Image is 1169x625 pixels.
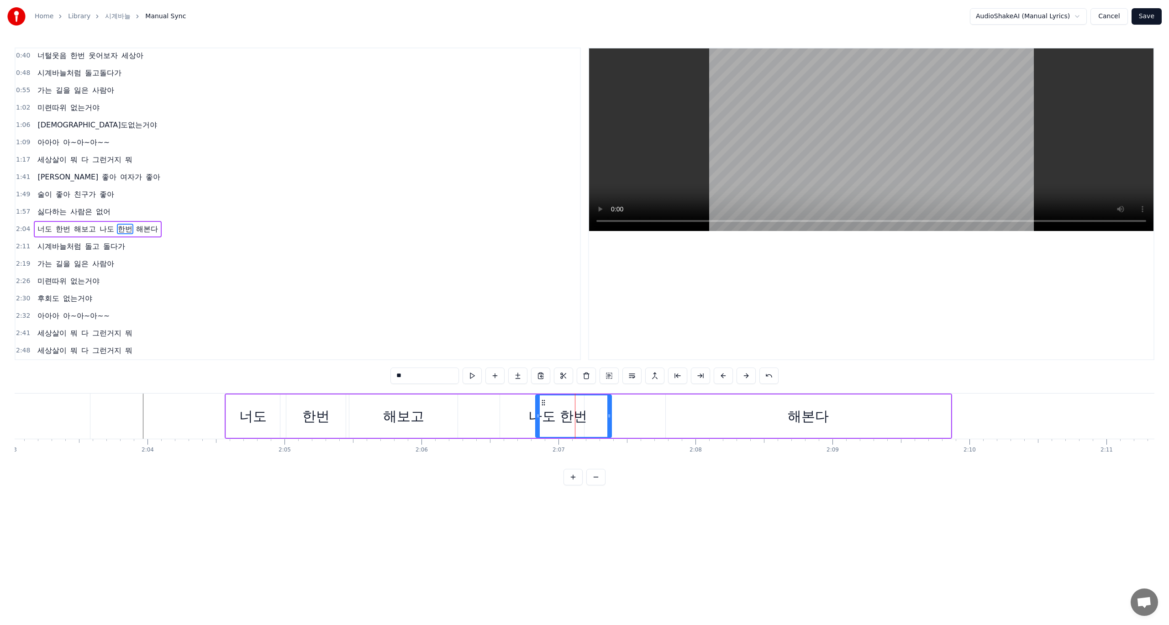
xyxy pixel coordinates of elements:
[37,189,53,200] span: 술이
[37,276,68,286] span: 미련따위
[16,346,30,355] span: 2:48
[37,241,82,252] span: 시계바늘처럼
[68,12,90,21] a: Library
[69,276,100,286] span: 없는거야
[91,154,122,165] span: 그런거지
[80,154,90,165] span: 다
[37,224,53,234] span: 너도
[16,121,30,130] span: 1:06
[117,224,133,234] span: 한번
[37,102,68,113] span: 미련따위
[135,224,159,234] span: 해본다
[73,85,90,95] span: 잃은
[69,345,79,356] span: 뭐
[91,258,115,269] span: 사람아
[1101,446,1113,454] div: 2:11
[37,345,68,356] span: 세상살이
[37,137,60,147] span: 아아아
[16,51,30,60] span: 0:40
[69,154,79,165] span: 뭐
[16,103,30,112] span: 1:02
[35,12,186,21] nav: breadcrumb
[560,406,587,426] div: 한번
[69,102,100,113] span: 없는거야
[102,241,126,252] span: 돌다가
[827,446,839,454] div: 2:09
[16,138,30,147] span: 1:09
[528,406,556,426] div: 나도
[99,189,115,200] span: 좋아
[37,293,60,304] span: 후회도
[16,173,30,182] span: 1:41
[302,406,330,426] div: 한번
[91,85,115,95] span: 사람아
[16,155,30,164] span: 1:17
[69,206,93,217] span: 사람은
[239,406,267,426] div: 너도
[553,446,565,454] div: 2:07
[37,85,53,95] span: 가는
[99,224,115,234] span: 나도
[37,258,53,269] span: 가는
[55,85,71,95] span: 길을
[62,293,93,304] span: 없는거야
[145,12,186,21] span: Manual Sync
[142,446,154,454] div: 2:04
[964,446,976,454] div: 2:10
[119,172,143,182] span: 여자가
[62,310,111,321] span: 아~아~아~~
[69,328,79,338] span: 뭐
[121,50,144,61] span: 세상아
[16,68,30,78] span: 0:48
[16,259,30,268] span: 2:19
[69,50,86,61] span: 한번
[16,242,30,251] span: 2:11
[91,345,122,356] span: 그런거지
[84,68,122,78] span: 돌고돌다가
[383,406,424,426] div: 해보고
[88,50,119,61] span: 웃어보자
[37,154,68,165] span: 세상살이
[62,137,111,147] span: 아~아~아~~
[1131,588,1158,616] div: 채팅 열기
[55,189,71,200] span: 좋아
[279,446,291,454] div: 2:05
[1090,8,1127,25] button: Cancel
[37,206,68,217] span: 싫다하는
[80,328,90,338] span: 다
[35,12,53,21] a: Home
[101,172,117,182] span: 좋아
[16,207,30,216] span: 1:57
[91,328,122,338] span: 그런거지
[37,120,158,130] span: [DEMOGRAPHIC_DATA]도없는거야
[16,277,30,286] span: 2:26
[124,154,133,165] span: 뭐
[788,406,829,426] div: 해본다
[55,224,71,234] span: 한번
[73,189,97,200] span: 친구가
[84,241,100,252] span: 돌고
[16,225,30,234] span: 2:04
[124,328,133,338] span: 뭐
[690,446,702,454] div: 2:08
[7,7,26,26] img: youka
[105,12,131,21] a: 시계바늘
[124,345,133,356] span: 뭐
[416,446,428,454] div: 2:06
[80,345,90,356] span: 다
[37,172,99,182] span: [PERSON_NAME]
[37,310,60,321] span: 아아아
[16,329,30,338] span: 2:41
[37,68,82,78] span: 시계바늘처럼
[16,86,30,95] span: 0:55
[145,172,161,182] span: 좋아
[95,206,111,217] span: 없어
[16,294,30,303] span: 2:30
[73,224,97,234] span: 해보고
[73,258,90,269] span: 잃은
[55,258,71,269] span: 길을
[16,190,30,199] span: 1:49
[1132,8,1162,25] button: Save
[37,328,68,338] span: 세상살이
[5,446,17,454] div: 2:03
